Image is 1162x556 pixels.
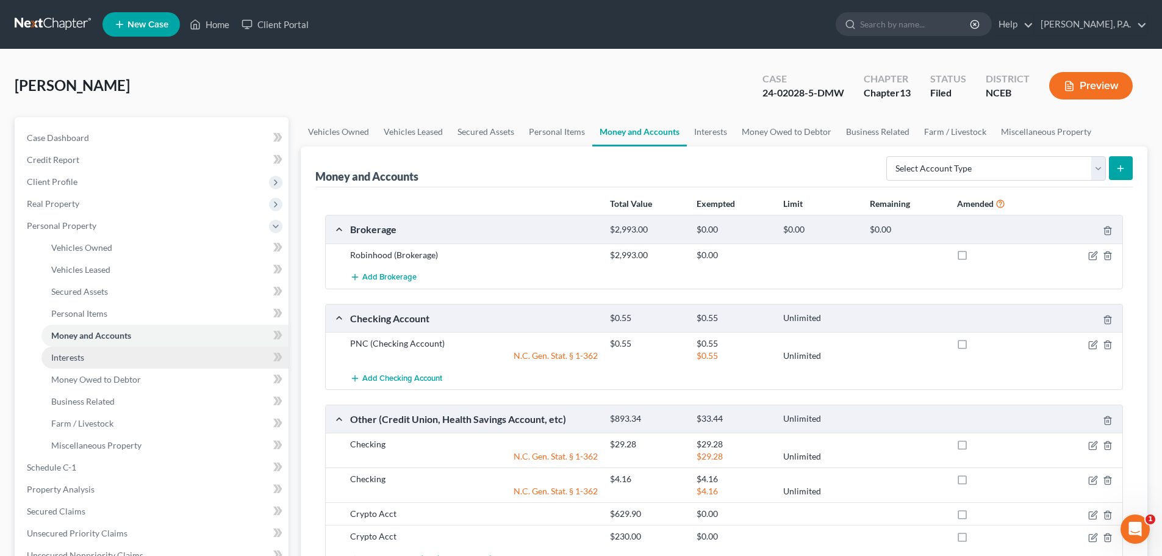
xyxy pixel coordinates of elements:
[344,413,604,425] div: Other (Credit Union, Health Savings Account, etc)
[610,198,652,209] strong: Total Value
[690,350,777,362] div: $0.55
[344,338,604,350] div: PNC (Checking Account)
[344,438,604,450] div: Checking
[604,312,690,324] div: $0.55
[51,264,110,275] span: Vehicles Leased
[690,508,777,520] div: $0.00
[957,198,994,209] strong: Amended
[41,303,289,325] a: Personal Items
[41,237,289,259] a: Vehicles Owned
[344,249,604,261] div: Robinhood (Brokerage)
[604,508,690,520] div: $629.90
[235,13,315,35] a: Client Portal
[450,117,522,146] a: Secured Assets
[27,506,85,516] span: Secured Claims
[27,198,79,209] span: Real Property
[41,369,289,391] a: Money Owed to Debtor
[930,72,966,86] div: Status
[41,347,289,369] a: Interests
[592,117,687,146] a: Money and Accounts
[917,117,994,146] a: Farm / Livestock
[734,117,839,146] a: Money Owed to Debtor
[315,169,418,184] div: Money and Accounts
[41,413,289,435] a: Farm / Livestock
[51,242,112,253] span: Vehicles Owned
[604,338,690,350] div: $0.55
[17,149,289,171] a: Credit Report
[604,413,690,425] div: $893.34
[41,281,289,303] a: Secured Assets
[777,413,864,425] div: Unlimited
[994,117,1099,146] a: Miscellaneous Property
[344,485,604,497] div: N.C. Gen. Stat. § 1-362
[51,374,141,385] span: Money Owed to Debtor
[51,352,84,363] span: Interests
[762,86,844,100] div: 24-02028-5-DMW
[870,198,910,209] strong: Remaining
[930,86,966,100] div: Filed
[864,86,911,100] div: Chapter
[690,312,777,324] div: $0.55
[51,396,115,406] span: Business Related
[41,325,289,347] a: Money and Accounts
[51,440,142,450] span: Miscellaneous Property
[344,450,604,463] div: N.C. Gen. Stat. § 1-362
[51,286,108,297] span: Secured Assets
[604,224,690,236] div: $2,993.00
[777,350,864,362] div: Unlimited
[860,13,972,35] input: Search by name...
[41,259,289,281] a: Vehicles Leased
[27,176,77,187] span: Client Profile
[27,220,96,231] span: Personal Property
[27,528,127,538] span: Unsecured Priority Claims
[690,485,777,497] div: $4.16
[1035,13,1147,35] a: [PERSON_NAME], P.A.
[27,154,79,165] span: Credit Report
[362,273,417,283] span: Add Brokerage
[604,438,690,450] div: $29.28
[17,500,289,522] a: Secured Claims
[1146,514,1155,524] span: 1
[604,473,690,485] div: $4.16
[41,435,289,457] a: Miscellaneous Property
[690,338,777,350] div: $0.55
[17,522,289,544] a: Unsecured Priority Claims
[690,450,777,463] div: $29.28
[777,312,864,324] div: Unlimited
[51,418,113,428] span: Farm / Livestock
[986,86,1030,100] div: NCEB
[127,20,168,29] span: New Case
[690,530,777,543] div: $0.00
[350,367,442,389] button: Add Checking Account
[376,117,450,146] a: Vehicles Leased
[344,530,604,543] div: Crypto Acct
[344,312,604,325] div: Checking Account
[17,127,289,149] a: Case Dashboard
[17,457,289,478] a: Schedule C-1
[41,391,289,413] a: Business Related
[604,249,690,261] div: $2,993.00
[344,350,604,362] div: N.C. Gen. Stat. § 1-362
[344,223,604,236] div: Brokerage
[1049,72,1133,99] button: Preview
[344,473,604,485] div: Checking
[27,462,76,472] span: Schedule C-1
[690,224,777,236] div: $0.00
[350,266,417,289] button: Add Brokerage
[301,117,376,146] a: Vehicles Owned
[522,117,592,146] a: Personal Items
[762,72,844,86] div: Case
[864,72,911,86] div: Chapter
[900,87,911,98] span: 13
[690,249,777,261] div: $0.00
[27,132,89,143] span: Case Dashboard
[690,473,777,485] div: $4.16
[777,485,864,497] div: Unlimited
[362,374,442,383] span: Add Checking Account
[344,508,604,520] div: Crypto Acct
[17,478,289,500] a: Property Analysis
[864,224,950,236] div: $0.00
[986,72,1030,86] div: District
[690,438,777,450] div: $29.28
[184,13,235,35] a: Home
